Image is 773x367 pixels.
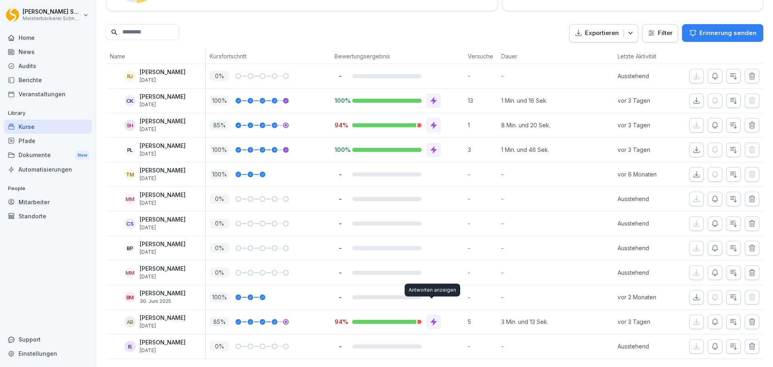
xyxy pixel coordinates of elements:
[468,145,497,154] p: 3
[468,244,497,252] p: -
[76,151,89,160] div: New
[647,29,673,37] div: Filter
[140,290,186,297] p: [PERSON_NAME]
[4,73,92,87] div: Berichte
[501,317,548,326] p: 3 Min. und 13 Sek.
[618,317,676,326] p: vor 3 Tagen
[140,315,186,321] p: [PERSON_NAME]
[140,225,186,230] p: [DATE]
[4,148,92,163] div: Dokumente
[124,144,136,156] div: PL
[501,96,548,105] p: 1 Min. und 16 Sek.
[140,339,186,346] p: [PERSON_NAME]
[4,148,92,163] a: DokumenteNew
[4,209,92,223] div: Standorte
[23,8,81,15] p: [PERSON_NAME] Schneckenburger
[210,243,229,253] p: 0 %
[4,332,92,346] div: Support
[140,249,186,255] p: [DATE]
[140,126,186,132] p: [DATE]
[110,52,201,60] p: Name
[140,69,186,76] p: [PERSON_NAME]
[682,24,763,42] button: Erinnerung senden
[140,118,186,125] p: [PERSON_NAME]
[210,317,229,327] p: 85 %
[468,268,497,277] p: -
[585,29,619,38] p: Exportieren
[4,45,92,59] a: News
[501,72,539,80] p: -
[140,93,186,100] p: [PERSON_NAME]
[468,121,497,129] p: 1
[501,244,539,252] p: -
[4,195,92,209] a: Mitarbeiter
[501,52,535,60] p: Dauer
[468,293,497,301] p: -
[140,274,186,280] p: [DATE]
[124,218,136,229] div: CS
[4,134,92,148] div: Pfade
[335,269,346,276] p: -
[4,31,92,45] div: Home
[210,194,229,204] p: 0 %
[501,195,539,203] p: -
[210,71,229,81] p: 0 %
[124,316,136,328] div: AB
[468,317,497,326] p: 5
[405,284,460,297] div: Antworten anzeigen
[468,219,497,228] p: -
[210,267,229,278] p: 0 %
[335,244,346,252] p: -
[501,145,549,154] p: 1 Min. und 46 Sek.
[501,268,539,277] p: -
[140,200,186,206] p: [DATE]
[4,346,92,361] a: Einstellungen
[210,169,229,179] p: 100 %
[140,265,186,272] p: [PERSON_NAME]
[468,170,497,178] p: -
[335,52,460,60] p: Bewertungsergebnis
[140,323,186,329] p: [DATE]
[643,25,678,42] button: Filter
[501,293,539,301] p: -
[468,195,497,203] p: -
[335,195,346,203] p: -
[210,145,229,155] p: 100 %
[335,146,346,153] p: 100%
[124,70,136,82] div: RJ
[4,162,92,176] a: Automatisierungen
[501,170,539,178] p: -
[124,193,136,205] div: MM
[618,219,676,228] p: Ausstehend
[140,77,186,83] p: [DATE]
[140,143,186,149] p: [PERSON_NAME]
[124,292,136,303] div: BM
[4,59,92,73] div: Audits
[140,348,186,353] p: [DATE]
[140,299,186,304] p: 30. Juni 2025
[501,342,539,350] p: -
[140,216,186,223] p: [PERSON_NAME]
[4,107,92,120] p: Library
[501,121,550,129] p: 8 Min. und 20 Sek.
[4,87,92,101] a: Veranstaltungen
[210,341,229,351] p: 0 %
[124,120,136,131] div: SH
[124,341,136,352] div: IS
[140,192,186,199] p: [PERSON_NAME]
[4,182,92,195] p: People
[468,52,493,60] p: Versuche
[618,170,676,178] p: vor 6 Monaten
[210,95,229,106] p: 100 %
[140,176,186,181] p: [DATE]
[335,342,346,350] p: -
[618,145,676,154] p: vor 3 Tagen
[210,52,327,60] p: Kursfortschritt
[210,292,229,302] p: 100 %
[335,97,346,104] p: 100%
[618,268,676,277] p: Ausstehend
